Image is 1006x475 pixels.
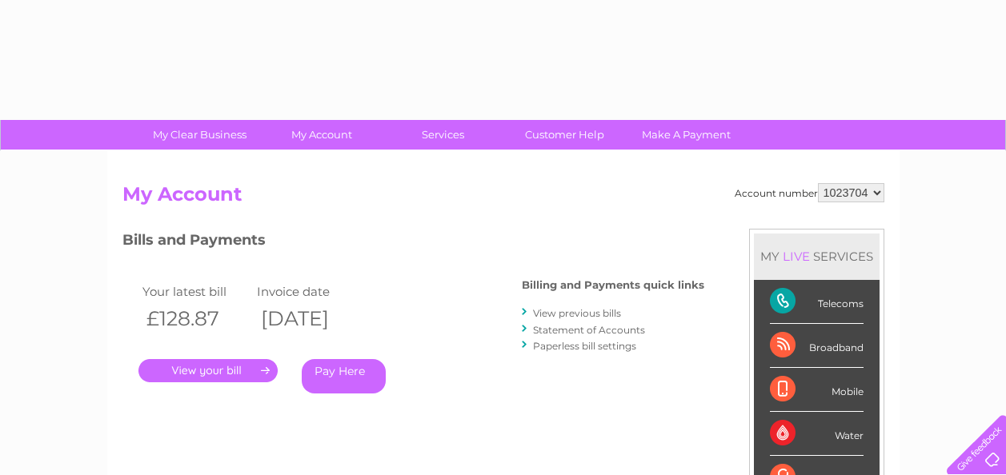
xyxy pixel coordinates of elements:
th: £128.87 [138,302,254,335]
a: Customer Help [499,120,631,150]
div: MY SERVICES [754,234,880,279]
a: Statement of Accounts [533,324,645,336]
td: Invoice date [253,281,368,302]
a: View previous bills [533,307,621,319]
a: Paperless bill settings [533,340,636,352]
h4: Billing and Payments quick links [522,279,704,291]
div: Mobile [770,368,864,412]
th: [DATE] [253,302,368,335]
a: My Clear Business [134,120,266,150]
h2: My Account [122,183,884,214]
a: My Account [255,120,387,150]
a: Pay Here [302,359,386,393]
div: Telecoms [770,280,864,324]
div: LIVE [780,249,813,264]
div: Broadband [770,324,864,368]
a: Services [377,120,509,150]
h3: Bills and Payments [122,229,704,257]
a: . [138,359,278,382]
td: Your latest bill [138,281,254,302]
div: Water [770,412,864,456]
a: Make A Payment [620,120,752,150]
div: Account number [735,183,884,202]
